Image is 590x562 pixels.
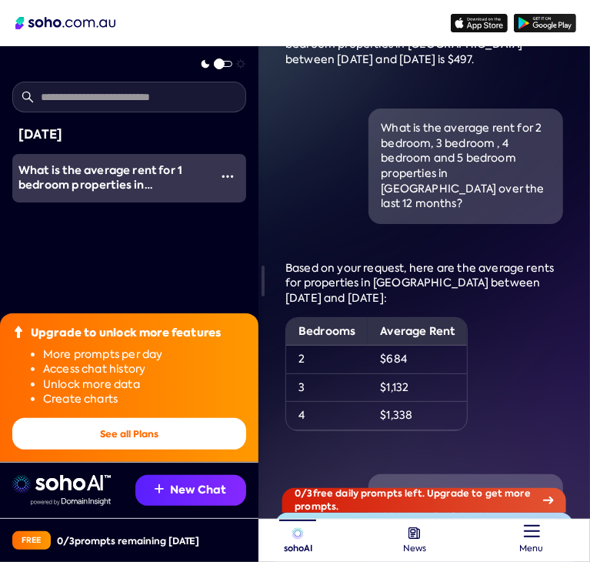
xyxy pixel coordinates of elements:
li: Access chat history [43,362,246,377]
div: What is the average rent for 2 bedroom, 3 bedroom , 4 bedroom and 5 bedroom properties in [GEOGRA... [381,121,551,212]
img: news-nav icon [408,527,421,540]
td: 2 [286,346,368,374]
a: Menu [513,524,550,554]
td: 3 [286,373,368,402]
span: News [403,540,426,554]
img: google-play icon [514,14,576,32]
div: What is the average rent for 1 bedroom properties in Carlton over the last 12 months? [18,163,209,193]
td: 4 [286,402,368,430]
div: Free [12,531,51,550]
span: Based on your request, the average rent for 1 bedroom properties in [GEOGRAPHIC_DATA] between [DA... [285,22,526,65]
td: $1,338 [368,402,467,430]
img: sohoAI logo [292,527,304,540]
img: Arrow icon [543,497,554,504]
div: Upgrade to unlock more features [31,326,221,341]
span: What is the average rent for 1 bedroom properties in [GEOGRAPHIC_DATA] over the last 12 months? [18,162,187,223]
img: app-store icon [451,14,508,32]
div: 0 / 3 prompts remaining [DATE] [57,534,200,547]
li: More prompts per day [43,347,246,363]
div: [DATE] [18,125,240,145]
img: More icon [222,170,234,182]
td: $684 [368,346,467,374]
li: Create charts [43,392,246,407]
li: Unlock more data [43,377,246,393]
a: sohoAI [279,527,316,554]
img: Soho Logo [15,17,115,29]
div: 0 / 3 free daily prompts left. Upgrade to get more prompts. [282,488,565,513]
td: $1,132 [368,373,467,402]
a: News [396,527,433,554]
span: sohoAI [284,540,312,554]
a: What is the average rent for 1 bedroom properties in [GEOGRAPHIC_DATA] over the last 12 months? [12,154,209,202]
span: Based on your request, here are the average rents for properties in [GEOGRAPHIC_DATA] between [DA... [285,261,554,305]
img: Data provided by Domain Insight [31,498,111,506]
span: Menu [520,536,544,554]
img: Recommendation icon [155,484,164,493]
button: See all Plans [12,418,246,450]
th: Bedrooms [286,318,368,346]
th: Average Rent [368,318,467,346]
img: Upgrade icon [12,326,25,338]
img: sohoai logo [12,475,111,493]
button: New Chat [135,475,246,506]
